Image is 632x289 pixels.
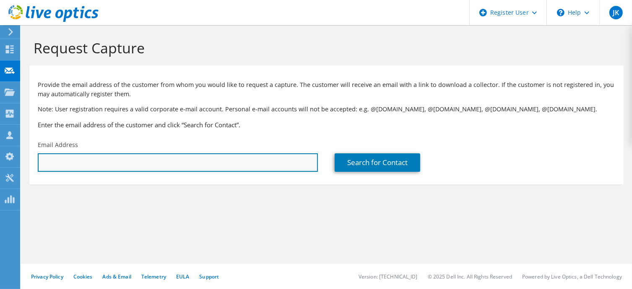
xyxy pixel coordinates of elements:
h3: Enter the email address of the customer and click “Search for Contact”. [38,120,615,129]
p: Note: User registration requires a valid corporate e-mail account. Personal e-mail accounts will ... [38,105,615,114]
a: Privacy Policy [31,273,63,280]
li: Version: [TECHNICAL_ID] [359,273,418,280]
li: © 2025 Dell Inc. All Rights Reserved [428,273,512,280]
a: Ads & Email [103,273,131,280]
a: Cookies [73,273,93,280]
a: Search for Contact [335,153,420,172]
p: Provide the email address of the customer from whom you would like to request a capture. The cust... [38,80,615,99]
a: Support [199,273,219,280]
label: Email Address [38,141,78,149]
a: Telemetry [141,273,166,280]
a: EULA [176,273,189,280]
svg: \n [557,9,564,16]
li: Powered by Live Optics, a Dell Technology [522,273,622,280]
span: JK [609,6,623,19]
h1: Request Capture [34,39,615,57]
